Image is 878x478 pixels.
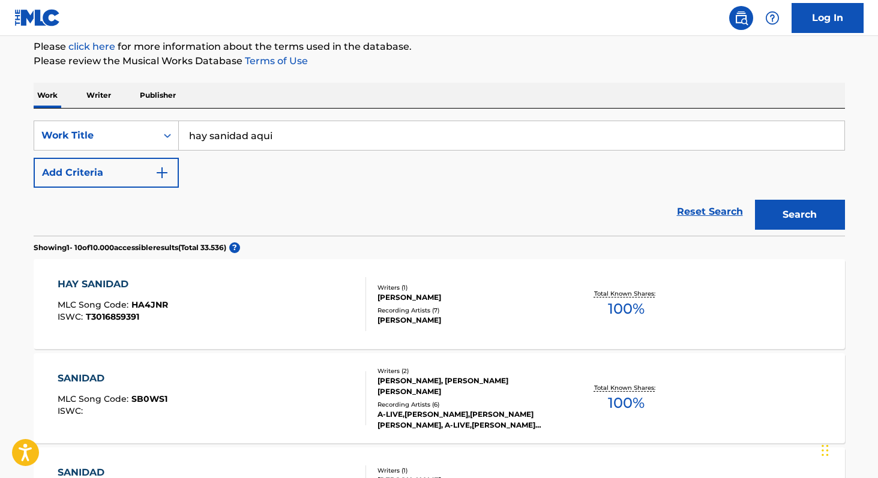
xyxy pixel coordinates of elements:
p: Total Known Shares: [594,383,658,392]
p: Showing 1 - 10 of 10.000 accessible results (Total 33.536 ) [34,242,226,253]
span: MLC Song Code : [58,299,131,310]
span: ? [229,242,240,253]
div: Recording Artists ( 6 ) [377,400,559,409]
button: Add Criteria [34,158,179,188]
span: T3016859391 [86,311,139,322]
span: SB0WS1 [131,393,167,404]
p: Please review the Musical Works Database [34,54,845,68]
a: HAY SANIDADMLC Song Code:HA4JNRISWC:T3016859391Writers (1)[PERSON_NAME]Recording Artists (7)[PERS... [34,259,845,349]
div: Writers ( 2 ) [377,366,559,375]
img: search [734,11,748,25]
iframe: Chat Widget [818,420,878,478]
div: Widget de chat [818,420,878,478]
p: Work [34,83,61,108]
span: ISWC : [58,405,86,416]
div: [PERSON_NAME] [377,292,559,303]
span: MLC Song Code : [58,393,131,404]
p: Please for more information about the terms used in the database. [34,40,845,54]
div: HAY SANIDAD [58,277,168,291]
div: Arrastar [822,432,829,468]
span: ISWC : [58,311,86,322]
img: MLC Logo [14,9,61,26]
div: SANIDAD [58,371,167,386]
a: Public Search [729,6,753,30]
div: Help [760,6,784,30]
a: Reset Search [671,199,749,225]
a: Terms of Use [242,55,308,67]
span: HA4JNR [131,299,168,310]
span: 100 % [608,298,645,320]
p: Writer [83,83,115,108]
a: SANIDADMLC Song Code:SB0WS1ISWC:Writers (2)[PERSON_NAME], [PERSON_NAME] [PERSON_NAME]Recording Ar... [34,353,845,443]
div: A-LIVE,[PERSON_NAME],[PERSON_NAME] [PERSON_NAME], A-LIVE,[PERSON_NAME] [PERSON_NAME], A-LIVE, A-L... [377,409,559,431]
a: Log In [792,3,864,33]
span: 100 % [608,392,645,414]
img: 9d2ae6d4665cec9f34b9.svg [155,166,169,180]
form: Search Form [34,121,845,236]
p: Total Known Shares: [594,289,658,298]
div: [PERSON_NAME] [377,315,559,326]
button: Search [755,200,845,230]
a: click here [68,41,115,52]
div: Recording Artists ( 7 ) [377,306,559,315]
img: help [765,11,780,25]
div: Work Title [41,128,149,143]
div: Writers ( 1 ) [377,466,559,475]
div: [PERSON_NAME], [PERSON_NAME] [PERSON_NAME] [377,375,559,397]
p: Publisher [136,83,179,108]
div: Writers ( 1 ) [377,283,559,292]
